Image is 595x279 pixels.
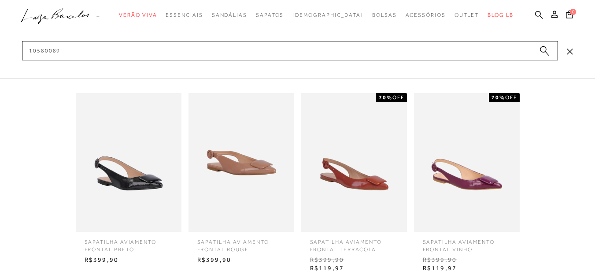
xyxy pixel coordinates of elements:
[492,94,505,100] strong: 70%
[392,94,404,100] span: OFF
[292,7,363,23] a: noSubCategoriesText
[22,41,558,60] input: Buscar.
[166,7,203,23] a: categoryNavScreenReaderText
[372,12,397,18] span: Bolsas
[488,12,513,18] span: BLOG LB
[570,9,576,15] span: 0
[74,93,184,266] a: SAPATILHA AVIAMENTO FRONTAL PRETO SAPATILHA AVIAMENTO FRONTAL PRETO R$399,90
[372,7,397,23] a: categoryNavScreenReaderText
[416,232,517,253] span: SAPATILHA AVIAMENTO FRONTAL VINHO
[303,262,405,275] span: R$119,97
[119,12,157,18] span: Verão Viva
[76,93,181,232] img: SAPATILHA AVIAMENTO FRONTAL PRETO
[455,12,479,18] span: Outlet
[256,12,284,18] span: Sapatos
[292,12,363,18] span: [DEMOGRAPHIC_DATA]
[406,7,446,23] a: categoryNavScreenReaderText
[212,12,247,18] span: Sandálias
[186,93,296,266] a: SAPATILHA AVIAMENTO FRONTAL ROUGE SAPATILHA AVIAMENTO FRONTAL ROUGE R$399,90
[303,253,405,267] span: R$399,90
[563,10,576,22] button: 0
[191,253,292,267] span: R$399,90
[455,7,479,23] a: categoryNavScreenReaderText
[416,262,517,275] span: R$119,97
[166,12,203,18] span: Essenciais
[212,7,247,23] a: categoryNavScreenReaderText
[412,93,522,275] a: SAPATILHA AVIAMENTO FRONTAL VINHO 70%OFF SAPATILHA AVIAMENTO FRONTAL VINHO R$399,90 R$119,97
[379,94,392,100] strong: 70%
[78,232,179,253] span: SAPATILHA AVIAMENTO FRONTAL PRETO
[188,93,294,232] img: SAPATILHA AVIAMENTO FRONTAL ROUGE
[303,232,405,253] span: Sapatilha aviamento frontal terracota
[414,93,520,232] img: SAPATILHA AVIAMENTO FRONTAL VINHO
[78,253,179,267] span: R$399,90
[299,93,409,275] a: Sapatilha aviamento frontal terracota 70%OFF Sapatilha aviamento frontal terracota R$399,90 R$119,97
[301,93,407,232] img: Sapatilha aviamento frontal terracota
[416,253,517,267] span: R$399,90
[406,12,446,18] span: Acessórios
[505,94,517,100] span: OFF
[488,7,513,23] a: BLOG LB
[191,232,292,253] span: SAPATILHA AVIAMENTO FRONTAL ROUGE
[256,7,284,23] a: categoryNavScreenReaderText
[119,7,157,23] a: categoryNavScreenReaderText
